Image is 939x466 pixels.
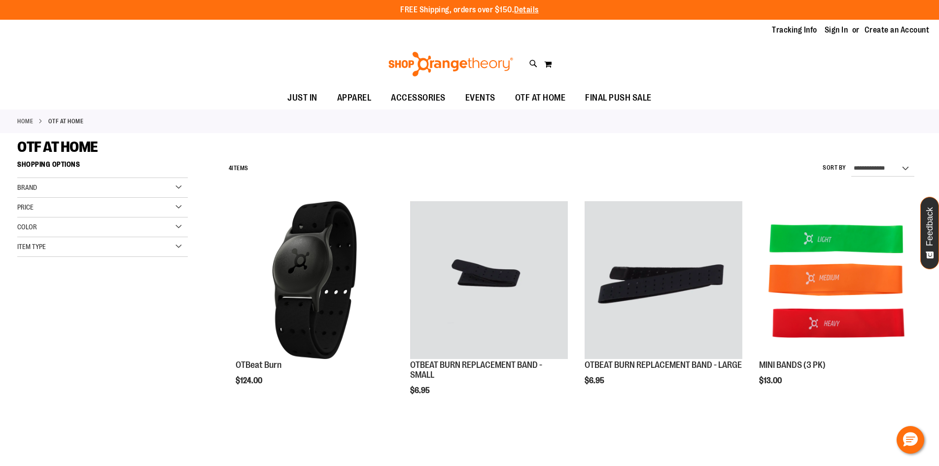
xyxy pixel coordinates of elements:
[287,87,317,109] span: JUST IN
[505,87,576,109] a: OTF AT HOME
[410,386,431,395] span: $6.95
[17,243,46,251] span: Item Type
[585,87,652,109] span: FINAL PUSH SALE
[17,139,98,155] span: OTF AT HOME
[337,87,372,109] span: APPAREL
[465,87,495,109] span: EVENTS
[575,87,661,109] a: FINAL PUSH SALE
[455,87,505,109] a: EVENTS
[381,87,455,109] a: ACCESSORIES
[236,201,393,359] img: Main view of OTBeat Burn 6.0-C
[585,201,742,360] a: OTBEAT BURN REPLACEMENT BAND - LARGE
[236,201,393,360] a: Main view of OTBeat Burn 6.0-C
[585,201,742,359] img: OTBEAT BURN REPLACEMENT BAND - LARGE
[515,87,566,109] span: OTF AT HOME
[410,201,568,359] img: OTBEAT BURN REPLACEMENT BAND - SMALL
[17,117,33,126] a: Home
[17,203,34,211] span: Price
[759,376,783,385] span: $13.00
[236,376,264,385] span: $124.00
[17,183,37,191] span: Brand
[236,360,281,370] a: OTBeat Burn
[754,196,922,410] div: product
[825,25,848,36] a: Sign In
[865,25,930,36] a: Create an Account
[17,156,188,178] strong: Shopping Options
[759,201,917,360] a: MINI BANDS (3 PK)
[229,161,248,176] h2: Items
[514,5,539,14] a: Details
[405,196,573,420] div: product
[759,360,826,370] a: MINI BANDS (3 PK)
[48,117,84,126] strong: OTF AT HOME
[410,360,542,380] a: OTBEAT BURN REPLACEMENT BAND - SMALL
[231,196,398,410] div: product
[278,87,327,109] a: JUST IN
[391,87,446,109] span: ACCESSORIES
[925,207,935,246] span: Feedback
[17,223,37,231] span: Color
[580,196,747,410] div: product
[400,4,539,16] p: FREE Shipping, orders over $150.
[759,201,917,359] img: MINI BANDS (3 PK)
[585,376,606,385] span: $6.95
[920,197,939,269] button: Feedback - Show survey
[772,25,817,36] a: Tracking Info
[327,87,382,109] a: APPAREL
[229,165,232,172] span: 4
[410,201,568,360] a: OTBEAT BURN REPLACEMENT BAND - SMALL
[387,52,515,76] img: Shop Orangetheory
[585,360,742,370] a: OTBEAT BURN REPLACEMENT BAND - LARGE
[897,426,924,454] button: Hello, have a question? Let’s chat.
[823,164,846,172] label: Sort By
